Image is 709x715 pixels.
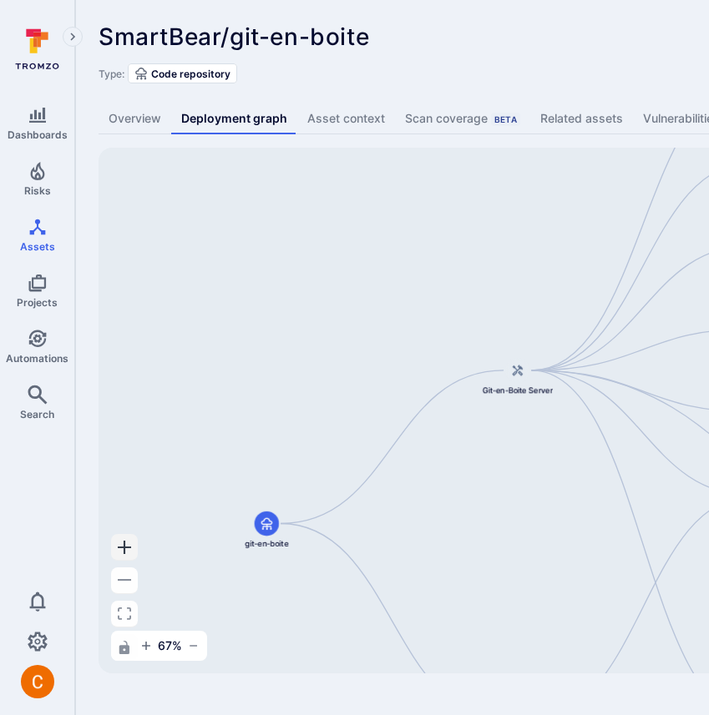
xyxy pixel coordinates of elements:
[20,408,54,420] span: Search
[17,296,58,309] span: Projects
[483,385,553,395] span: Git-en-Boite Server
[111,534,138,661] div: Control Panel
[99,103,171,134] a: Overview
[6,352,68,365] span: Automations
[8,128,68,141] span: Dashboards
[491,113,520,126] div: Beta
[24,184,51,197] span: Risks
[111,634,138,661] button: Toggle Interactivity
[20,240,55,253] span: Assets
[111,567,138,594] button: Zoom Out
[158,637,182,654] span: 67 %
[21,665,54,698] div: Camilo Rivera
[111,534,138,561] button: Zoom In
[171,103,297,134] a: Deployment graph
[297,103,395,134] a: Asset context
[245,538,288,549] span: git-en-boite
[151,68,230,80] span: Code repository
[99,23,369,51] span: SmartBear/git-en-boite
[405,110,520,127] div: Scan coverage
[99,68,124,80] span: Type:
[530,103,633,134] a: Related assets
[63,27,83,47] button: Expand navigation menu
[67,30,78,44] i: Expand navigation menu
[21,665,54,698] img: ACg8ocJuq_DPPTkXyD9OlTnVLvDrpObecjcADscmEHLMiTyEnTELew=s96-c
[111,601,138,627] button: Fit View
